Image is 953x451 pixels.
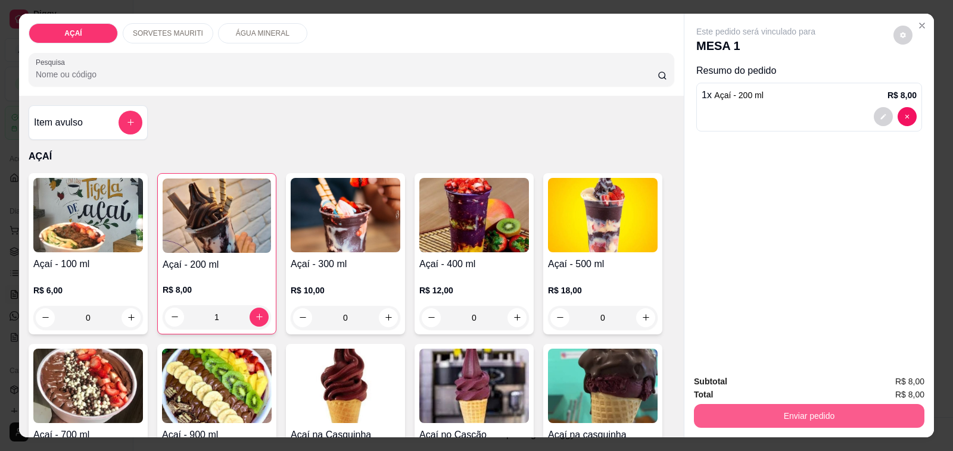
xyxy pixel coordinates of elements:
[696,37,815,54] p: MESA 1
[694,377,727,386] strong: Subtotal
[694,404,924,428] button: Enviar pedido
[33,257,143,271] h4: Açaí - 100 ml
[893,26,912,45] button: decrease-product-quantity
[548,349,658,423] img: product-image
[291,284,400,296] p: R$ 10,00
[163,178,271,253] img: product-image
[419,349,529,423] img: product-image
[887,89,917,101] p: R$ 8,00
[874,107,893,126] button: decrease-product-quantity
[696,26,815,37] p: Este pedido será vinculado para
[163,284,271,296] p: R$ 8,00
[119,111,142,134] button: add-separate-item
[64,29,82,38] p: AÇAÍ
[548,284,658,296] p: R$ 18,00
[33,178,143,252] img: product-image
[895,388,924,401] span: R$ 8,00
[548,178,658,252] img: product-image
[33,284,143,296] p: R$ 6,00
[133,29,203,38] p: SORVETES MAURITI
[898,107,917,126] button: decrease-product-quantity
[419,178,529,252] img: product-image
[36,57,69,67] label: Pesquisa
[34,115,83,130] h4: Item avulso
[33,349,143,423] img: product-image
[912,16,932,35] button: Close
[714,90,763,100] span: Açaí - 200 ml
[291,257,400,271] h4: Açaí - 300 ml
[694,390,713,399] strong: Total
[419,284,529,296] p: R$ 12,00
[419,428,529,442] h4: Açaí no Cascão
[29,149,674,164] p: AÇAÍ
[291,178,400,252] img: product-image
[291,428,400,442] h4: Açaí na Casquinha
[702,88,764,102] p: 1 x
[548,257,658,271] h4: Açaí - 500 ml
[33,428,143,442] h4: Açaí - 700 ml
[291,349,400,423] img: product-image
[895,375,924,388] span: R$ 8,00
[236,29,289,38] p: ÁGUA MINERAL
[419,257,529,271] h4: Açaí - 400 ml
[696,64,922,78] p: Resumo do pedido
[162,428,272,442] h4: Açaí - 900 ml
[162,349,272,423] img: product-image
[36,68,658,80] input: Pesquisa
[163,258,271,272] h4: Açaí - 200 ml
